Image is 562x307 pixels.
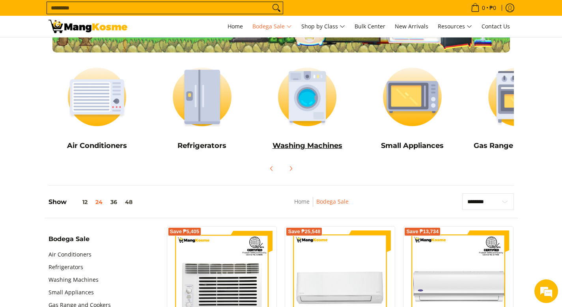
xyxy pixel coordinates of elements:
span: Resources [438,22,472,32]
nav: Breadcrumbs [243,197,399,215]
a: Air Conditioners Air Conditioners [49,60,146,156]
span: • [469,4,499,12]
a: Washing Machines Washing Machines [259,60,356,156]
span: Bodega Sale [49,236,90,242]
button: Next [282,160,299,177]
a: New Arrivals [391,16,432,37]
span: Shop by Class [301,22,345,32]
button: 36 [106,199,121,205]
h5: Washing Machines [259,141,356,150]
span: Save ₱25,548 [288,229,320,234]
button: 12 [67,199,91,205]
button: 48 [121,199,136,205]
a: Home [224,16,247,37]
a: Washing Machines [49,273,99,286]
div: Chat with us now [41,44,133,54]
span: Home [228,22,243,30]
summary: Open [49,236,90,248]
h5: Refrigerators [153,141,251,150]
textarea: Type your message and hit 'Enter' [4,215,150,243]
button: 24 [91,199,106,205]
button: Search [270,2,283,14]
img: Bodega Sale l Mang Kosme: Cost-Efficient &amp; Quality Home Appliances [49,20,127,33]
img: Refrigerators [153,60,251,133]
nav: Main Menu [135,16,514,37]
span: Contact Us [482,22,510,30]
span: Bulk Center [355,22,385,30]
span: Bodega Sale [252,22,292,32]
span: Save ₱5,405 [170,229,200,234]
div: Minimize live chat window [129,4,148,23]
h5: Small Appliances [364,141,461,150]
a: Small Appliances Small Appliances [364,60,461,156]
h5: Air Conditioners [49,141,146,150]
a: Refrigerators Refrigerators [153,60,251,156]
span: 0 [481,5,486,11]
a: Air Conditioners [49,248,91,261]
a: Resources [434,16,476,37]
span: New Arrivals [395,22,428,30]
img: Small Appliances [364,60,461,133]
a: Small Appliances [49,286,94,299]
span: ₱0 [488,5,497,11]
img: Washing Machines [259,60,356,133]
button: Previous [263,160,280,177]
h5: Show [49,198,136,206]
a: Bulk Center [351,16,389,37]
a: Bodega Sale [248,16,296,37]
a: Refrigerators [49,261,83,273]
a: Shop by Class [297,16,349,37]
span: Save ₱13,734 [406,229,439,234]
a: Home [294,198,310,205]
a: Bodega Sale [316,198,349,205]
img: Air Conditioners [49,60,146,133]
a: Contact Us [478,16,514,37]
span: We're online! [46,99,109,179]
